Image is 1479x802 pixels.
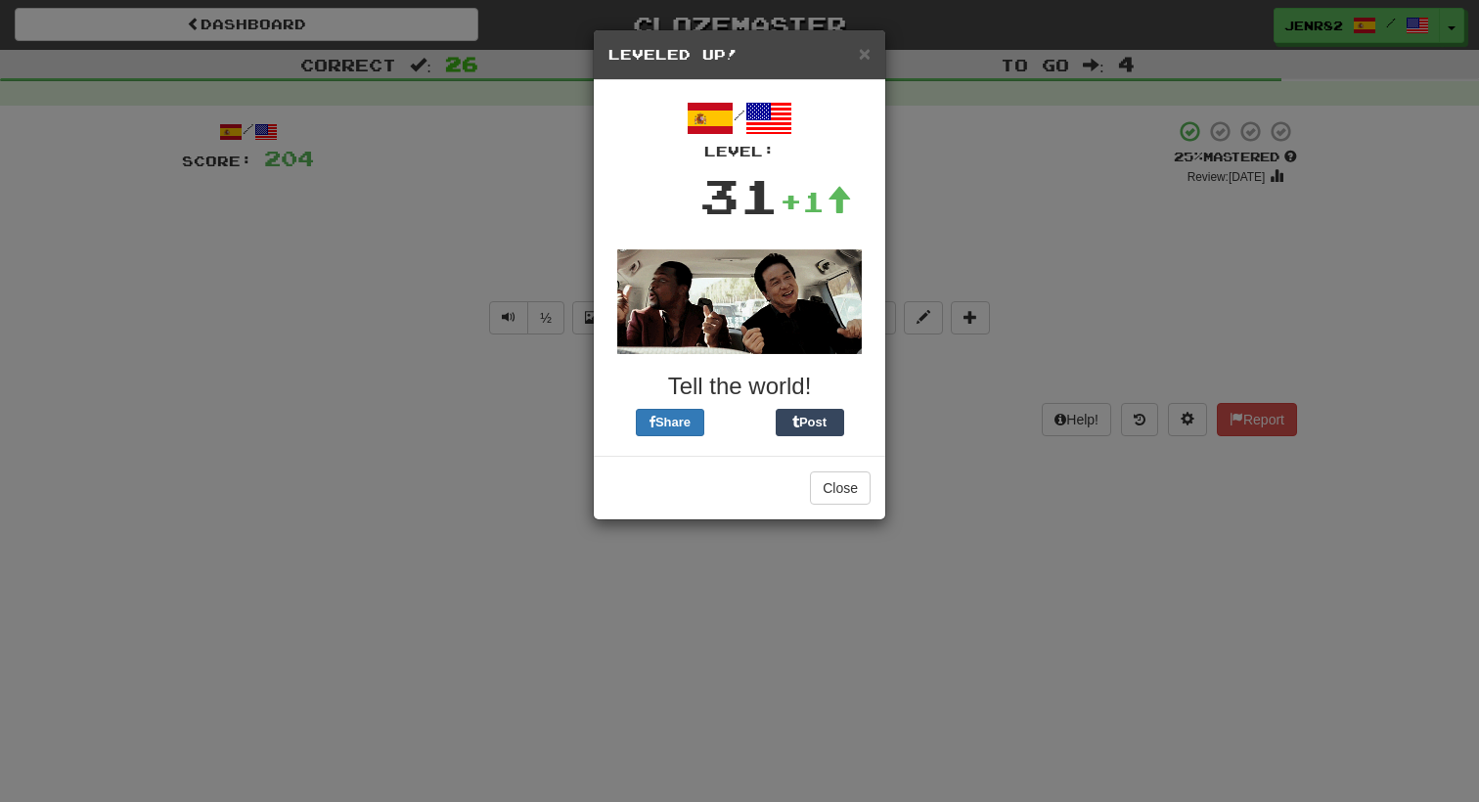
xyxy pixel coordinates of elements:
[608,142,871,161] div: Level:
[608,374,871,399] h3: Tell the world!
[617,249,862,354] img: jackie-chan-chris-tucker-8e28c945e4edb08076433a56fe7d8633100bcb81acdffdd6d8700cc364528c3e.gif
[608,95,871,161] div: /
[810,471,871,505] button: Close
[859,42,871,65] span: ×
[776,409,844,436] button: Post
[859,43,871,64] button: Close
[608,45,871,65] h5: Leveled Up!
[699,161,780,230] div: 31
[780,182,852,221] div: +1
[704,409,776,436] iframe: X Post Button
[636,409,704,436] button: Share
